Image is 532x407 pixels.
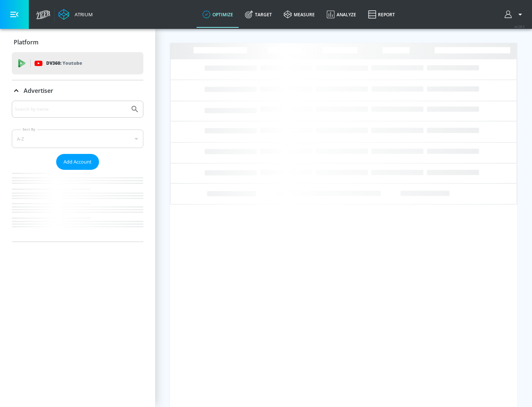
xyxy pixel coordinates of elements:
a: Target [239,1,278,28]
label: Sort By [21,127,37,132]
div: DV360: Youtube [12,52,143,74]
a: Atrium [58,9,93,20]
span: v 4.28.0 [514,24,525,28]
div: Advertiser [12,80,143,101]
div: Atrium [72,11,93,18]
a: optimize [197,1,239,28]
a: Analyze [321,1,362,28]
div: A-Z [12,129,143,148]
nav: list of Advertiser [12,170,143,242]
button: Add Account [56,154,99,170]
a: measure [278,1,321,28]
a: Report [362,1,401,28]
div: Platform [12,32,143,53]
p: Advertiser [24,87,53,95]
p: Youtube [62,59,82,67]
span: Add Account [64,158,92,166]
div: Advertiser [12,101,143,242]
p: Platform [14,38,38,46]
p: DV360: [46,59,82,67]
input: Search by name [15,104,127,114]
